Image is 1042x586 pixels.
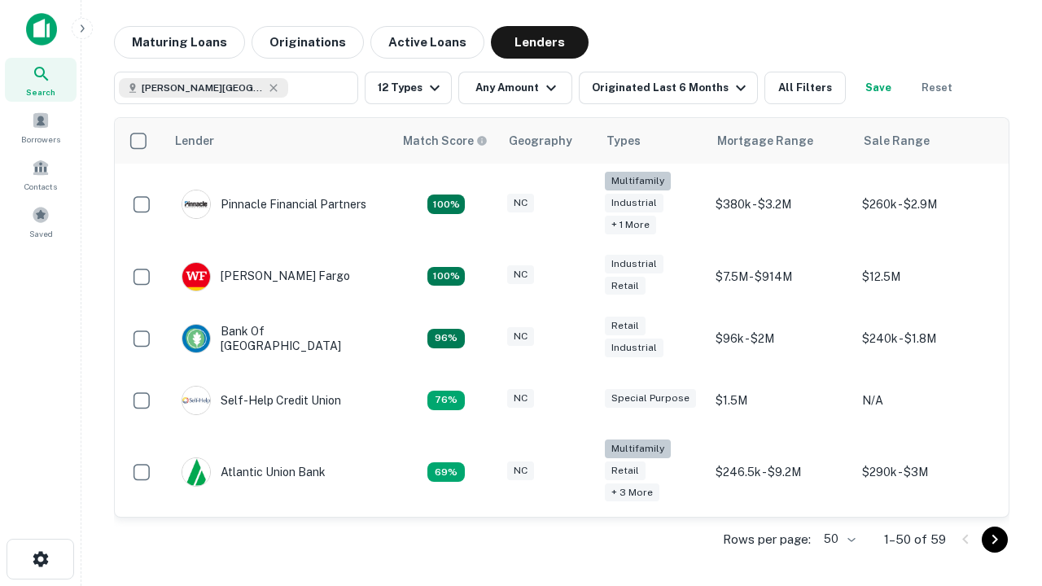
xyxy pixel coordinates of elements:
td: $12.5M [854,246,1000,308]
div: NC [507,194,534,212]
div: NC [507,327,534,346]
div: Matching Properties: 26, hasApolloMatch: undefined [427,195,465,214]
div: Matching Properties: 10, hasApolloMatch: undefined [427,462,465,482]
th: Types [597,118,707,164]
div: Bank Of [GEOGRAPHIC_DATA] [182,324,377,353]
iframe: Chat Widget [961,456,1042,534]
td: $96k - $2M [707,308,854,370]
span: Contacts [24,180,57,193]
p: 1–50 of 59 [884,530,946,549]
span: Saved [29,227,53,240]
th: Geography [499,118,597,164]
div: NC [507,461,534,480]
td: $240k - $1.8M [854,308,1000,370]
a: Contacts [5,152,77,196]
div: [PERSON_NAME] Fargo [182,262,350,291]
td: $290k - $3M [854,431,1000,514]
img: picture [182,458,210,486]
div: + 3 more [605,483,659,502]
div: Matching Properties: 15, hasApolloMatch: undefined [427,267,465,286]
button: Reset [911,72,963,104]
div: Retail [605,317,646,335]
div: Matching Properties: 14, hasApolloMatch: undefined [427,329,465,348]
td: $1.5M [707,370,854,431]
div: Mortgage Range [717,131,813,151]
td: $380k - $3.2M [707,164,854,246]
span: Borrowers [21,133,60,146]
div: Retail [605,461,646,480]
div: 50 [817,527,858,551]
div: Industrial [605,255,663,273]
th: Capitalize uses an advanced AI algorithm to match your search with the best lender. The match sco... [393,118,499,164]
div: Retail [605,277,646,295]
div: Industrial [605,194,663,212]
button: All Filters [764,72,846,104]
button: Originations [252,26,364,59]
td: $7.5M - $914M [707,246,854,308]
span: [PERSON_NAME][GEOGRAPHIC_DATA], [GEOGRAPHIC_DATA] [142,81,264,95]
a: Search [5,58,77,102]
td: $246.5k - $9.2M [707,431,854,514]
button: Originated Last 6 Months [579,72,758,104]
td: $260k - $2.9M [854,164,1000,246]
div: Special Purpose [605,389,696,408]
div: + 1 more [605,216,656,234]
h6: Match Score [403,132,484,150]
span: Search [26,85,55,98]
a: Borrowers [5,105,77,149]
p: Rows per page: [723,530,811,549]
button: Go to next page [982,527,1008,553]
div: NC [507,389,534,408]
img: picture [182,190,210,218]
button: 12 Types [365,72,452,104]
button: Active Loans [370,26,484,59]
th: Mortgage Range [707,118,854,164]
div: Multifamily [605,172,671,190]
img: picture [182,263,210,291]
div: NC [507,265,534,284]
button: Any Amount [458,72,572,104]
a: Saved [5,199,77,243]
div: Geography [509,131,572,151]
div: Industrial [605,339,663,357]
img: capitalize-icon.png [26,13,57,46]
button: Save your search to get updates of matches that match your search criteria. [852,72,904,104]
img: picture [182,387,210,414]
div: Self-help Credit Union [182,386,341,415]
button: Maturing Loans [114,26,245,59]
div: Matching Properties: 11, hasApolloMatch: undefined [427,391,465,410]
div: Types [606,131,641,151]
div: Originated Last 6 Months [592,78,751,98]
div: Multifamily [605,439,671,458]
div: Capitalize uses an advanced AI algorithm to match your search with the best lender. The match sco... [403,132,488,150]
div: Atlantic Union Bank [182,457,326,487]
th: Sale Range [854,118,1000,164]
th: Lender [165,118,393,164]
button: Lenders [491,26,589,59]
div: Sale Range [864,131,930,151]
div: Lender [175,131,214,151]
td: N/A [854,370,1000,431]
img: picture [182,325,210,352]
div: Pinnacle Financial Partners [182,190,366,219]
